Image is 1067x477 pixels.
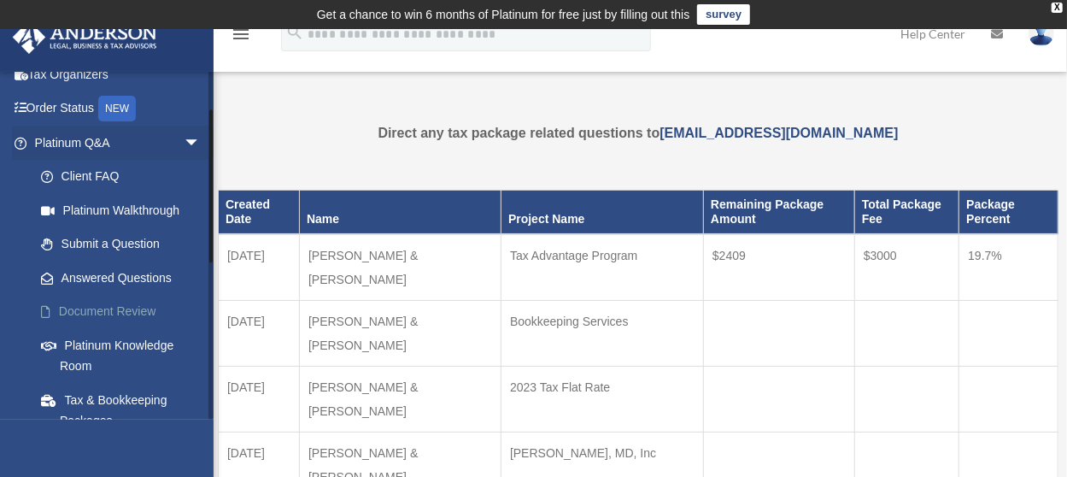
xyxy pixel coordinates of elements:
div: NEW [98,96,136,121]
td: Bookkeeping Services [501,301,704,367]
td: [PERSON_NAME] & [PERSON_NAME] [300,367,501,433]
a: Platinum Q&Aarrow_drop_down [12,126,226,160]
td: [DATE] [219,234,300,301]
span: arrow_drop_down [184,126,218,161]
div: close [1052,3,1063,13]
td: [DATE] [219,367,300,433]
td: $3000 [854,234,959,301]
strong: Direct any tax package related questions to [378,126,899,140]
td: Tax Advantage Program [501,234,704,301]
i: search [285,23,304,42]
td: [PERSON_NAME] & [PERSON_NAME] [300,234,501,301]
th: Project Name [501,191,704,234]
th: Package Percent [959,191,1058,234]
td: [DATE] [219,301,300,367]
img: User Pic [1029,21,1054,46]
a: menu [231,30,251,44]
th: Name [300,191,501,234]
a: Submit a Question [24,227,226,262]
a: Tax Organizers [12,57,226,91]
td: 2023 Tax Flat Rate [501,367,704,433]
a: Client FAQ [24,160,226,194]
img: Anderson Advisors Platinum Portal [8,21,162,54]
td: $2409 [704,234,855,301]
th: Created Date [219,191,300,234]
i: menu [231,24,251,44]
a: Platinum Knowledge Room [24,328,226,383]
a: Answered Questions [24,261,226,295]
td: [PERSON_NAME] & [PERSON_NAME] [300,301,501,367]
a: Order StatusNEW [12,91,226,127]
a: survey [697,4,750,25]
td: 19.7% [959,234,1058,301]
th: Total Package Fee [854,191,959,234]
a: Document Review [24,295,226,329]
div: Get a chance to win 6 months of Platinum for free just by filling out this [317,4,690,25]
a: [EMAIL_ADDRESS][DOMAIN_NAME] [660,126,898,140]
a: Platinum Walkthrough [24,193,226,227]
th: Remaining Package Amount [704,191,855,234]
a: Tax & Bookkeeping Packages [24,383,218,438]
